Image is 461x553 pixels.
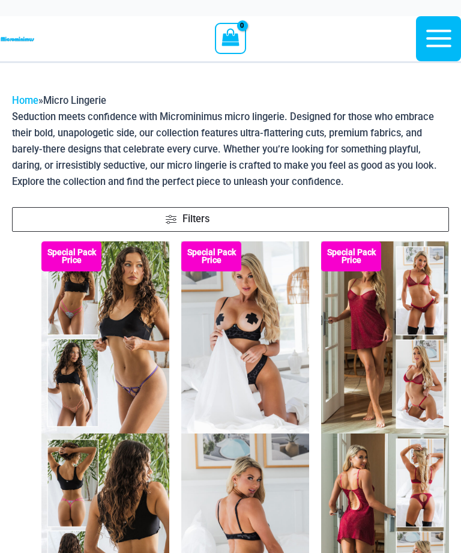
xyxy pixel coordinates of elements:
[215,23,246,54] a: View Shopping Cart, empty
[181,241,309,433] img: Nights Fall Silver Leopard 1036 Bra 6046 Thong 09v2
[12,95,106,106] span: »
[41,249,101,264] b: Special Pack Price
[321,249,381,264] b: Special Pack Price
[181,249,241,264] b: Special Pack Price
[41,241,169,433] img: Collection Pack (9)
[321,241,449,433] img: Guilty Pleasures Red Collection Pack F
[12,207,449,232] a: Filters
[182,212,209,227] span: Filters
[43,95,106,106] span: Micro Lingerie
[12,95,38,106] a: Home
[12,109,449,190] p: Seduction meets confidence with Microminimus micro lingerie. Designed for those who embrace their...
